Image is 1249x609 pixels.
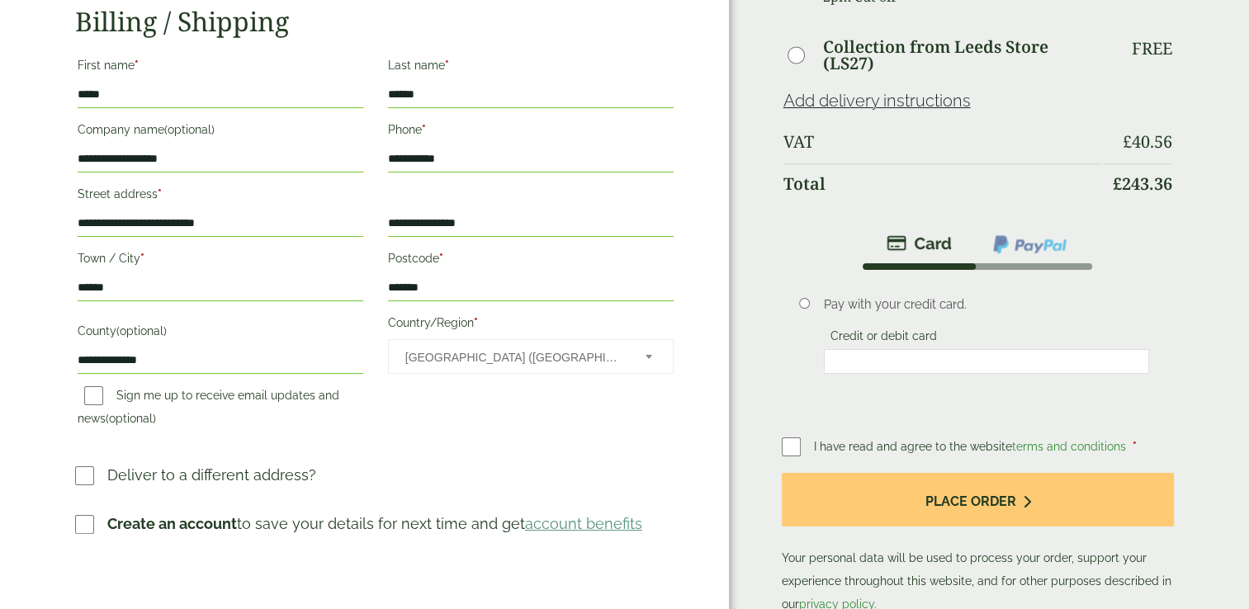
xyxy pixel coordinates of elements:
[135,59,139,72] abbr: required
[814,440,1129,453] span: I have read and agree to the website
[78,54,363,82] label: First name
[782,473,1175,526] button: Place order
[887,234,952,253] img: stripe.png
[422,123,426,136] abbr: required
[783,91,971,111] a: Add delivery instructions
[824,295,1148,314] p: Pay with your credit card.
[78,389,339,430] label: Sign me up to receive email updates and news
[1012,440,1126,453] a: terms and conditions
[445,59,449,72] abbr: required
[140,252,144,265] abbr: required
[107,512,642,535] p: to save your details for next time and get
[1123,130,1172,153] bdi: 40.56
[78,247,363,275] label: Town / City
[439,252,443,265] abbr: required
[991,234,1068,255] img: ppcp-gateway.png
[107,515,237,532] strong: Create an account
[823,39,1101,72] label: Collection from Leeds Store (LS27)
[75,6,676,37] h2: Billing / Shipping
[829,354,1143,369] iframe: Secure card payment input frame
[84,386,103,405] input: Sign me up to receive email updates and news(optional)
[78,118,363,146] label: Company name
[388,54,674,82] label: Last name
[116,324,167,338] span: (optional)
[783,122,1102,162] th: VAT
[158,187,162,201] abbr: required
[1123,130,1132,153] span: £
[106,412,156,425] span: (optional)
[1132,39,1172,59] p: Free
[824,329,944,347] label: Credit or debit card
[525,515,642,532] a: account benefits
[388,311,674,339] label: Country/Region
[78,319,363,347] label: County
[388,339,674,374] span: Country/Region
[388,247,674,275] label: Postcode
[405,340,623,375] span: United Kingdom (UK)
[388,118,674,146] label: Phone
[1113,172,1122,195] span: £
[78,182,363,210] label: Street address
[107,464,316,486] p: Deliver to a different address?
[474,316,478,329] abbr: required
[783,163,1102,204] th: Total
[1113,172,1172,195] bdi: 243.36
[164,123,215,136] span: (optional)
[1133,440,1137,453] abbr: required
